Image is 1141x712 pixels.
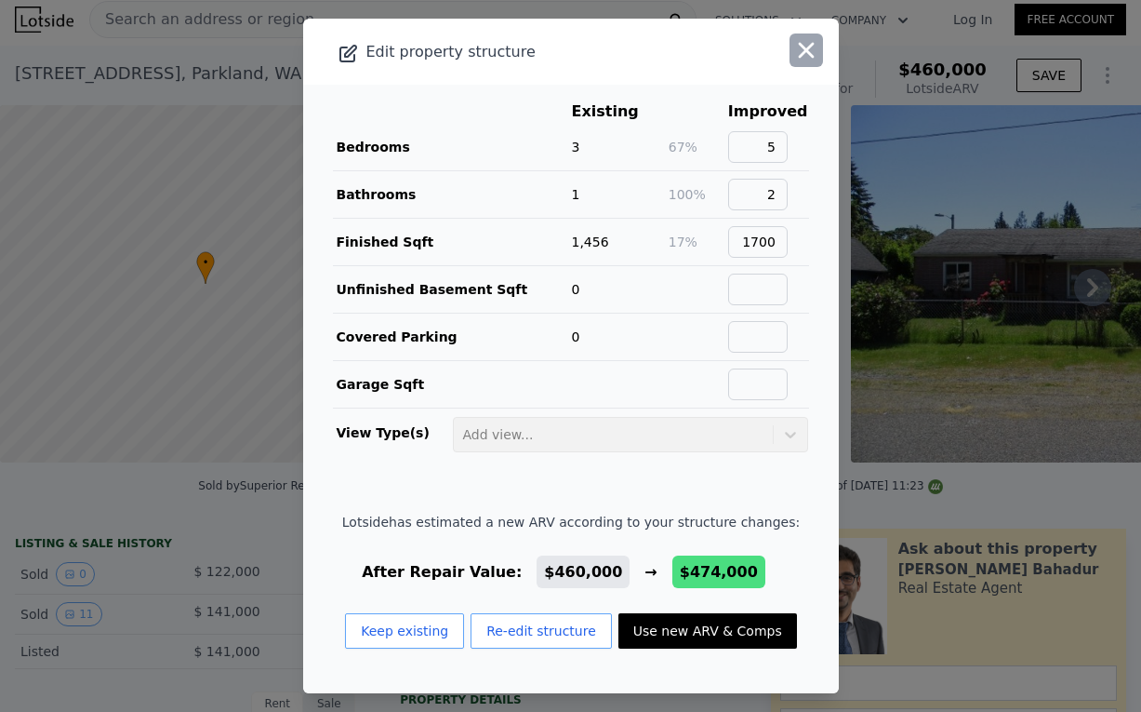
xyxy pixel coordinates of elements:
[333,409,452,453] td: View Type(s)
[571,100,668,124] th: Existing
[333,266,571,314] td: Unfinished Basement Sqft
[669,187,706,202] span: 100%
[680,563,758,581] span: $474,000
[618,613,797,649] button: Use new ARV & Comps
[342,561,800,584] div: After Repair Value: →
[333,361,571,409] td: Garage Sqft
[544,563,622,581] span: $460,000
[333,314,571,361] td: Covered Parking
[669,140,697,154] span: 67%
[333,219,571,266] td: Finished Sqft
[572,140,580,154] span: 3
[727,100,809,124] th: Improved
[572,329,580,344] span: 0
[572,282,580,297] span: 0
[572,187,580,202] span: 1
[572,235,609,249] span: 1,456
[471,613,612,649] button: Re-edit structure
[333,124,571,171] td: Bedrooms
[333,171,571,219] td: Bathrooms
[669,235,697,249] span: 17%
[303,39,732,65] div: Edit property structure
[345,613,464,649] button: Keep existing
[342,513,800,531] span: Lotside has estimated a new ARV according to your structure changes:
